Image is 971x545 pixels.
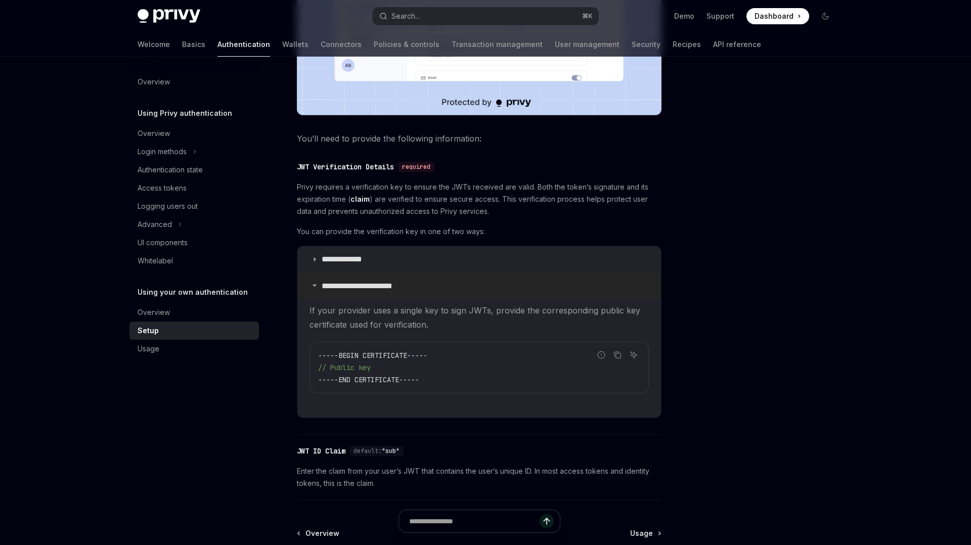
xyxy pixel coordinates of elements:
[138,76,170,88] div: Overview
[129,252,259,270] a: Whitelabel
[297,225,661,238] span: You can provide the verification key in one of two ways:
[138,164,203,176] div: Authentication state
[129,340,259,358] a: Usage
[707,11,734,21] a: Support
[129,303,259,322] a: Overview
[755,11,793,21] span: Dashboard
[595,348,608,361] button: Report incorrect code
[138,237,188,249] div: UI components
[582,12,593,20] span: ⌘ K
[372,7,599,25] button: Search...⌘K
[673,32,701,57] a: Recipes
[354,447,382,455] span: default:
[138,306,170,319] div: Overview
[674,11,694,21] a: Demo
[129,179,259,197] a: Access tokens
[129,322,259,340] a: Setup
[138,182,187,194] div: Access tokens
[129,234,259,252] a: UI components
[555,32,620,57] a: User management
[350,195,370,204] a: claim
[129,161,259,179] a: Authentication state
[138,218,172,231] div: Advanced
[138,255,173,267] div: Whitelabel
[310,303,649,332] span: If your provider uses a single key to sign JWTs, provide the corresponding public key certificate...
[713,32,761,57] a: API reference
[297,131,661,146] span: You’ll need to provide the following information:
[632,32,660,57] a: Security
[129,124,259,143] a: Overview
[297,272,661,418] details: **** **** **** **** ***If your provider uses a single key to sign JWTs, provide the corresponding...
[391,10,420,22] div: Search...
[138,9,200,23] img: dark logo
[321,32,362,57] a: Connectors
[398,162,434,172] div: required
[217,32,270,57] a: Authentication
[611,348,624,361] button: Copy the contents from the code block
[138,286,248,298] h5: Using your own authentication
[138,146,187,158] div: Login methods
[318,363,371,372] span: // Public key
[297,181,661,217] span: Privy requires a verification key to ensure the JWTs received are valid. Both the token’s signatu...
[282,32,308,57] a: Wallets
[817,8,833,24] button: Toggle dark mode
[138,343,159,355] div: Usage
[138,127,170,140] div: Overview
[138,325,159,337] div: Setup
[182,32,205,57] a: Basics
[746,8,809,24] a: Dashboard
[138,32,170,57] a: Welcome
[138,200,198,212] div: Logging users out
[374,32,439,57] a: Policies & controls
[318,351,427,360] span: -----BEGIN CERTIFICATE-----
[452,32,543,57] a: Transaction management
[297,446,345,456] div: JWT ID Claim
[129,73,259,91] a: Overview
[138,107,232,119] h5: Using Privy authentication
[540,514,554,528] button: Send message
[382,447,400,455] span: "sub"
[318,375,419,384] span: -----END CERTIFICATE-----
[297,465,661,489] span: Enter the claim from your user’s JWT that contains the user’s unique ID. In most access tokens an...
[297,162,394,172] div: JWT Verification Details
[627,348,640,361] button: Ask AI
[129,197,259,215] a: Logging users out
